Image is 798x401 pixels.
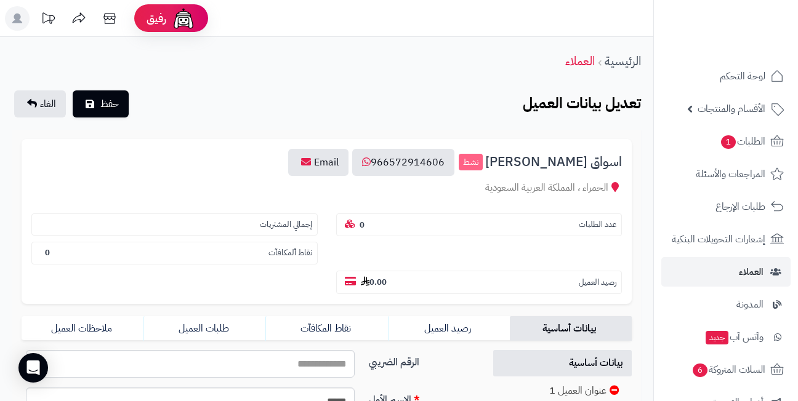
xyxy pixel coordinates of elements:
b: 0 [45,247,50,258]
small: عدد الطلبات [579,219,616,231]
a: نقاط المكافآت [265,316,387,341]
span: العملاء [739,263,764,280]
span: لوحة التحكم [720,68,765,85]
a: وآتس آبجديد [661,322,791,352]
a: إشعارات التحويلات البنكية [661,224,791,254]
span: السلات المتروكة [691,361,765,378]
span: إشعارات التحويلات البنكية [672,231,765,248]
a: 966572914606 [352,149,454,176]
span: جديد [706,331,728,344]
span: 1 [721,135,736,149]
a: الرئيسية [605,52,641,70]
span: المراجعات والأسئلة [696,165,765,183]
a: المراجعات والأسئلة [661,159,791,189]
span: 6 [693,363,707,377]
b: تعديل بيانات العميل [523,92,641,114]
a: لوحة التحكم [661,62,791,91]
a: طلبات العميل [143,316,265,341]
a: العملاء [661,257,791,287]
span: حفظ [100,97,119,111]
span: المدونة [736,296,764,313]
a: Email [288,149,349,176]
div: الحمراء ، المملكة العربية السعودية [31,181,622,195]
a: المدونة [661,290,791,319]
a: الطلبات1 [661,127,791,156]
a: رصيد العميل [388,316,510,341]
small: رصيد العميل [579,277,616,288]
a: بيانات أساسية [493,350,632,376]
img: logo-2.png [714,31,786,57]
div: Open Intercom Messenger [18,353,48,383]
a: طلبات الإرجاع [661,192,791,221]
span: اسواق [PERSON_NAME] [485,155,622,169]
small: إجمالي المشتريات [260,219,312,231]
a: الغاء [14,90,66,117]
button: حفظ [73,90,129,117]
label: الرقم الضريبي [364,350,480,370]
img: ai-face.png [171,6,196,31]
a: العملاء [565,52,595,70]
small: نشط [459,154,483,171]
b: 0 [360,219,365,231]
span: الأقسام والمنتجات [698,100,765,117]
small: نقاط ألمكافآت [268,247,312,259]
span: طلبات الإرجاع [715,198,765,215]
span: رفيق [147,11,166,26]
a: بيانات أساسية [510,316,632,341]
a: ملاحظات العميل [22,316,143,341]
a: السلات المتروكة6 [661,355,791,384]
span: وآتس آب [704,328,764,346]
span: الغاء [40,97,56,111]
b: 0.00 [361,276,387,288]
a: تحديثات المنصة [33,6,63,34]
span: الطلبات [720,133,765,150]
